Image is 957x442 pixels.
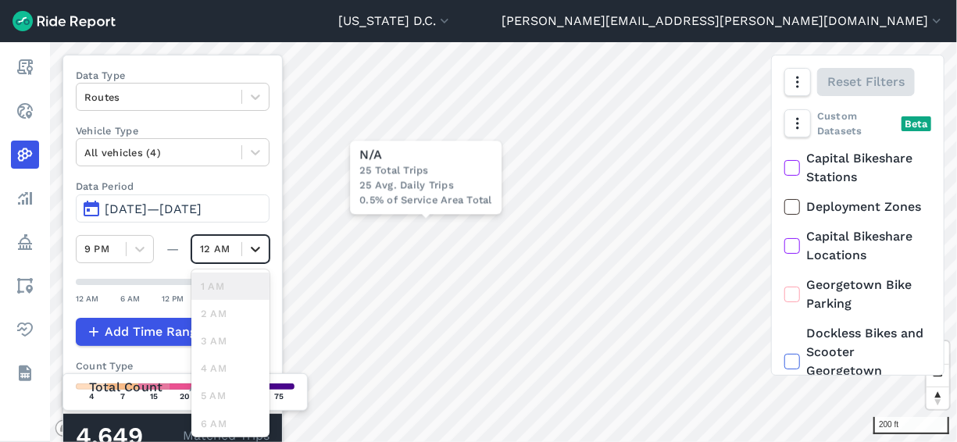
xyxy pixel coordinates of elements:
[154,240,191,258] div: —
[191,355,270,382] div: 4 AM
[191,300,270,327] div: 2 AM
[191,382,270,409] div: 5 AM
[927,387,949,409] button: Reset bearing to north
[55,419,123,437] a: Mapbox logo
[784,227,931,265] label: Capital Bikeshare Locations
[902,116,931,131] div: Beta
[11,97,39,125] a: Realtime
[191,410,270,437] div: 6 AM
[76,358,270,373] div: Count Type
[120,291,140,305] div: 6 AM
[105,201,202,216] span: [DATE]—[DATE]
[817,68,915,96] button: Reset Filters
[11,315,39,344] a: Health
[784,276,931,313] label: Georgetown Bike Parking
[359,178,492,193] div: 25 Avg. Daily Trips
[11,184,39,212] a: Analyze
[873,417,949,434] div: 200 ft
[162,291,184,305] div: 12 PM
[76,318,214,346] button: Add Time Range
[784,149,931,187] label: Capital Bikeshare Stations
[784,109,931,138] div: Custom Datasets
[11,228,39,256] a: Policy
[11,272,39,300] a: Areas
[76,291,98,305] div: 12 AM
[76,123,270,138] label: Vehicle Type
[359,147,492,162] div: N/A
[76,179,270,194] label: Data Period
[11,53,39,81] a: Report
[50,42,957,442] canvas: Map
[784,324,931,399] label: Dockless Bikes and Scooter Georgetown Geofence Parking
[191,273,270,300] div: 1 AM
[11,141,39,169] a: Heatmaps
[105,323,204,341] span: Add Time Range
[502,12,945,30] button: [PERSON_NAME][EMAIL_ADDRESS][PERSON_NAME][DOMAIN_NAME]
[827,73,905,91] span: Reset Filters
[12,11,116,31] img: Ride Report
[76,68,270,83] label: Data Type
[784,198,931,216] label: Deployment Zones
[338,12,452,30] button: [US_STATE] D.C.
[11,359,39,387] a: Datasets
[359,193,492,208] div: 0.5% of Service Area Total
[359,162,492,177] div: 25 Total Trips
[191,327,270,355] div: 3 AM
[76,194,270,223] button: [DATE]—[DATE]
